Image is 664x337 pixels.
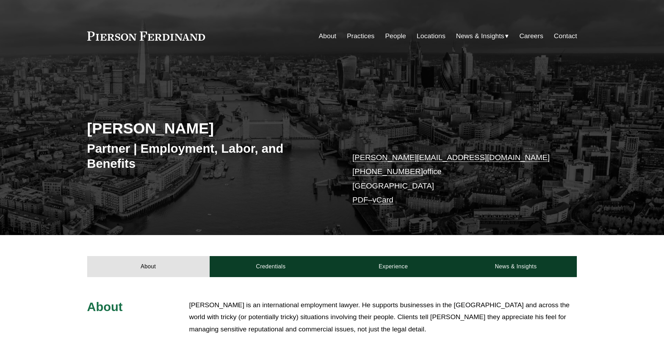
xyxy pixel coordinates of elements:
[372,195,393,204] a: vCard
[417,29,445,43] a: Locations
[519,29,543,43] a: Careers
[210,256,332,277] a: Credentials
[454,256,577,277] a: News & Insights
[347,29,375,43] a: Practices
[319,29,336,43] a: About
[87,141,332,171] h3: Partner | Employment, Labor, and Benefits
[87,119,332,137] h2: [PERSON_NAME]
[352,151,557,207] p: office [GEOGRAPHIC_DATA] –
[456,29,509,43] a: folder dropdown
[554,29,577,43] a: Contact
[385,29,406,43] a: People
[87,300,123,314] span: About
[87,256,210,277] a: About
[352,153,550,162] a: [PERSON_NAME][EMAIL_ADDRESS][DOMAIN_NAME]
[332,256,455,277] a: Experience
[189,299,577,336] p: [PERSON_NAME] is an international employment lawyer. He supports businesses in the [GEOGRAPHIC_DA...
[456,30,504,42] span: News & Insights
[352,195,368,204] a: PDF
[352,167,423,176] a: [PHONE_NUMBER]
